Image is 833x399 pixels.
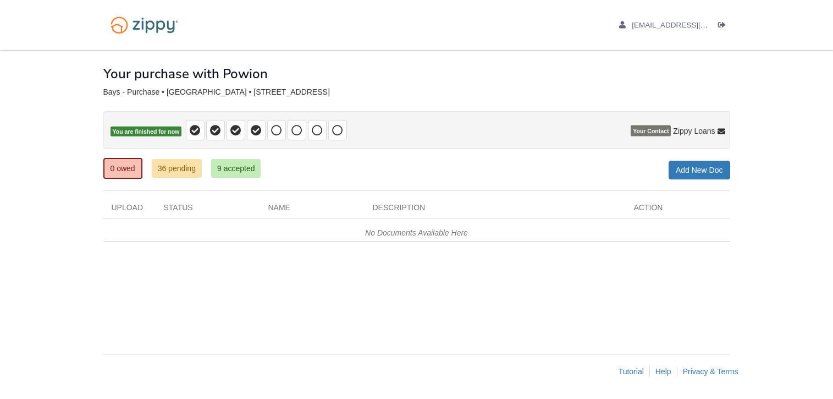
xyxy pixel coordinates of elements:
[365,228,468,237] em: No Documents Available Here
[673,125,715,136] span: Zippy Loans
[152,159,202,178] a: 36 pending
[365,202,626,218] div: Description
[260,202,365,218] div: Name
[626,202,730,218] div: Action
[156,202,260,218] div: Status
[111,127,182,137] span: You are finished for now
[655,367,671,376] a: Help
[669,161,730,179] a: Add New Doc
[631,125,671,136] span: Your Contact
[103,67,268,81] h1: Your purchase with Powion
[103,11,185,39] img: Logo
[103,202,156,218] div: Upload
[632,21,758,29] span: mbays19@gmail.com
[619,21,758,32] a: edit profile
[103,88,730,97] div: Bays - Purchase • [GEOGRAPHIC_DATA] • [STREET_ADDRESS]
[619,367,644,376] a: Tutorial
[211,159,261,178] a: 9 accepted
[683,367,738,376] a: Privacy & Terms
[718,21,730,32] a: Log out
[103,158,142,179] a: 0 owed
